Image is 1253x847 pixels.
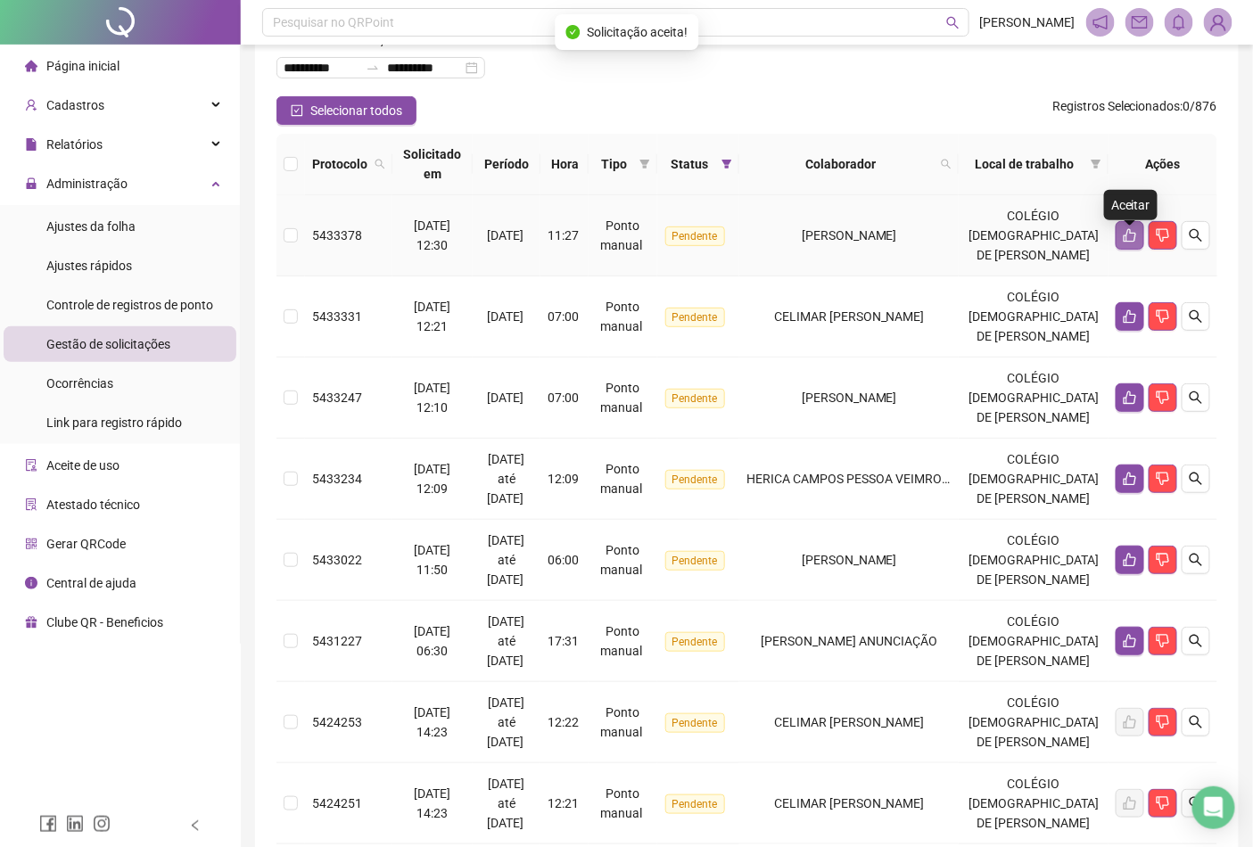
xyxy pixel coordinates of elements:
[39,815,57,833] span: facebook
[487,695,525,749] span: [DATE] até [DATE]
[312,154,367,174] span: Protocolo
[46,576,136,590] span: Central de ajuda
[25,60,37,72] span: home
[1156,796,1170,810] span: dislike
[746,154,934,174] span: Colaborador
[1092,14,1109,30] span: notification
[540,134,589,195] th: Hora
[665,551,725,571] span: Pendente
[1123,391,1137,405] span: like
[959,520,1109,601] td: COLÉGIO [DEMOGRAPHIC_DATA] DE [PERSON_NAME]
[548,472,579,486] span: 12:09
[1116,154,1210,174] div: Ações
[548,634,579,648] span: 17:31
[639,159,650,169] span: filter
[1123,472,1137,486] span: like
[366,61,380,75] span: swap-right
[25,538,37,550] span: qrcode
[473,134,540,195] th: Período
[721,159,732,169] span: filter
[1156,553,1170,567] span: dislike
[46,59,120,73] span: Página inicial
[1123,634,1137,648] span: like
[25,616,37,629] span: gift
[312,796,362,810] span: 5424251
[312,553,362,567] span: 5433022
[189,819,202,832] span: left
[1156,391,1170,405] span: dislike
[25,498,37,511] span: solution
[548,796,579,810] span: 12:21
[366,61,380,75] span: to
[959,763,1109,844] td: COLÉGIO [DEMOGRAPHIC_DATA] DE [PERSON_NAME]
[312,472,362,486] span: 5433234
[414,381,450,415] span: [DATE] 12:10
[1189,796,1203,810] span: search
[601,543,643,577] span: Ponto manual
[774,715,925,729] span: CELIMAR [PERSON_NAME]
[1189,391,1203,405] span: search
[1132,14,1148,30] span: mail
[761,634,937,648] span: [PERSON_NAME] ANUNCIAÇÃO
[959,601,1109,682] td: COLÉGIO [DEMOGRAPHIC_DATA] DE [PERSON_NAME]
[1052,99,1181,113] span: Registros Selecionados
[1192,786,1235,829] div: Open Intercom Messenger
[312,309,362,324] span: 5433331
[414,300,450,333] span: [DATE] 12:21
[46,337,170,351] span: Gestão de solicitações
[959,195,1109,276] td: COLÉGIO [DEMOGRAPHIC_DATA] DE [PERSON_NAME]
[601,218,643,252] span: Ponto manual
[1087,151,1105,177] span: filter
[414,218,450,252] span: [DATE] 12:30
[312,634,362,648] span: 5431227
[565,25,580,39] span: check-circle
[1123,309,1137,324] span: like
[46,498,140,512] span: Atestado técnico
[1189,715,1203,729] span: search
[664,154,715,174] span: Status
[980,12,1076,32] span: [PERSON_NAME]
[487,228,523,243] span: [DATE]
[1052,96,1217,125] span: : 0 / 876
[774,796,925,810] span: CELIMAR [PERSON_NAME]
[601,462,643,496] span: Ponto manual
[1104,190,1158,220] div: Aceitar
[941,159,952,169] span: search
[46,298,213,312] span: Controle de registros de ponto
[487,533,525,587] span: [DATE] até [DATE]
[25,99,37,111] span: user-add
[937,151,955,177] span: search
[46,219,136,234] span: Ajustes da folha
[587,22,688,42] span: Solicitação aceita!
[46,458,120,473] span: Aceite de uso
[414,624,450,658] span: [DATE] 06:30
[548,228,579,243] span: 11:27
[665,632,725,652] span: Pendente
[665,794,725,814] span: Pendente
[601,624,643,658] span: Ponto manual
[1123,228,1137,243] span: like
[802,553,897,567] span: [PERSON_NAME]
[548,391,579,405] span: 07:00
[601,300,643,333] span: Ponto manual
[774,309,925,324] span: CELIMAR [PERSON_NAME]
[1156,634,1170,648] span: dislike
[718,151,736,177] span: filter
[959,358,1109,439] td: COLÉGIO [DEMOGRAPHIC_DATA] DE [PERSON_NAME]
[310,101,402,120] span: Selecionar todos
[487,452,525,506] span: [DATE] até [DATE]
[46,537,126,551] span: Gerar QRCode
[312,715,362,729] span: 5424253
[1189,634,1203,648] span: search
[371,151,389,177] span: search
[25,459,37,472] span: audit
[601,786,643,820] span: Ponto manual
[1189,472,1203,486] span: search
[414,462,450,496] span: [DATE] 12:09
[46,98,104,112] span: Cadastros
[548,309,579,324] span: 07:00
[959,682,1109,763] td: COLÉGIO [DEMOGRAPHIC_DATA] DE [PERSON_NAME]
[1156,472,1170,486] span: dislike
[487,309,523,324] span: [DATE]
[46,259,132,273] span: Ajustes rápidos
